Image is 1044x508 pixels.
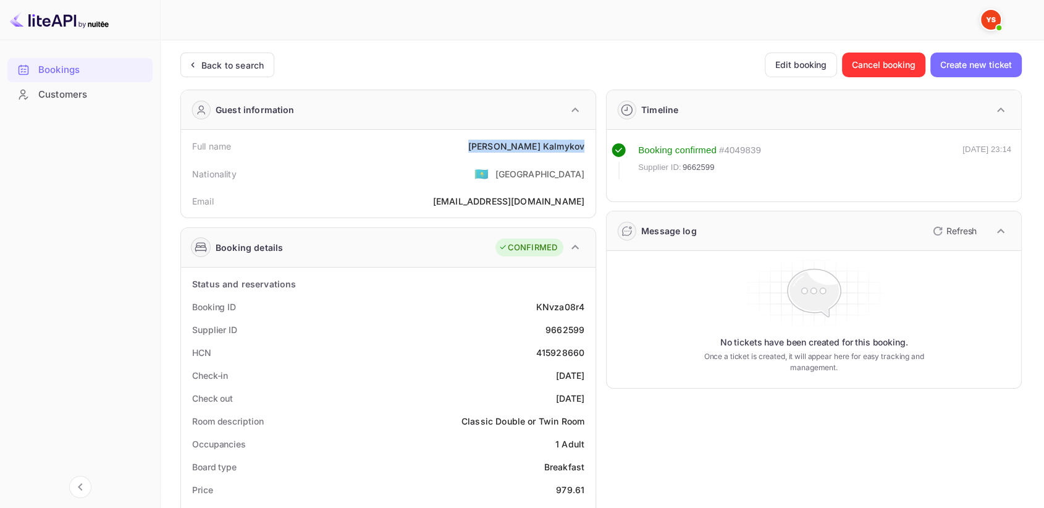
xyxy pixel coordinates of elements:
[536,300,584,313] div: KNvza08r4
[555,438,584,451] div: 1 Adult
[192,167,237,180] div: Nationality
[192,195,214,208] div: Email
[192,300,236,313] div: Booking ID
[683,161,715,174] span: 9662599
[7,58,153,81] a: Bookings
[192,483,213,496] div: Price
[461,415,584,428] div: Classic Double or Twin Room
[638,143,717,158] div: Booking confirmed
[192,277,296,290] div: Status and reservations
[192,140,231,153] div: Full name
[925,221,982,241] button: Refresh
[38,88,146,102] div: Customers
[556,369,584,382] div: [DATE]
[499,242,557,254] div: CONFIRMED
[69,476,91,498] button: Collapse navigation
[192,392,233,405] div: Check out
[544,460,584,473] div: Breakfast
[38,63,146,77] div: Bookings
[981,10,1001,30] img: Yandex Support
[962,143,1011,179] div: [DATE] 23:14
[7,83,153,106] a: Customers
[7,83,153,107] div: Customers
[946,224,977,237] p: Refresh
[641,103,678,116] div: Timeline
[720,336,908,349] p: No tickets have been created for this booking.
[702,351,925,373] p: Once a ticket is created, it will appear here for easy tracking and management.
[930,53,1022,77] button: Create new ticket
[765,53,837,77] button: Edit booking
[192,346,211,359] div: HCN
[468,140,584,153] div: [PERSON_NAME] Kalmykov
[192,323,237,336] div: Supplier ID
[433,195,584,208] div: [EMAIL_ADDRESS][DOMAIN_NAME]
[216,103,295,116] div: Guest information
[545,323,584,336] div: 9662599
[719,143,761,158] div: # 4049839
[192,415,263,428] div: Room description
[10,10,109,30] img: LiteAPI logo
[7,58,153,82] div: Bookings
[216,241,283,254] div: Booking details
[192,369,228,382] div: Check-in
[556,483,584,496] div: 979.61
[638,161,681,174] span: Supplier ID:
[495,167,584,180] div: [GEOGRAPHIC_DATA]
[474,163,489,185] span: United States
[201,59,264,72] div: Back to search
[536,346,584,359] div: 415928660
[192,438,246,451] div: Occupancies
[842,53,925,77] button: Cancel booking
[641,224,697,237] div: Message log
[556,392,584,405] div: [DATE]
[192,460,237,473] div: Board type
